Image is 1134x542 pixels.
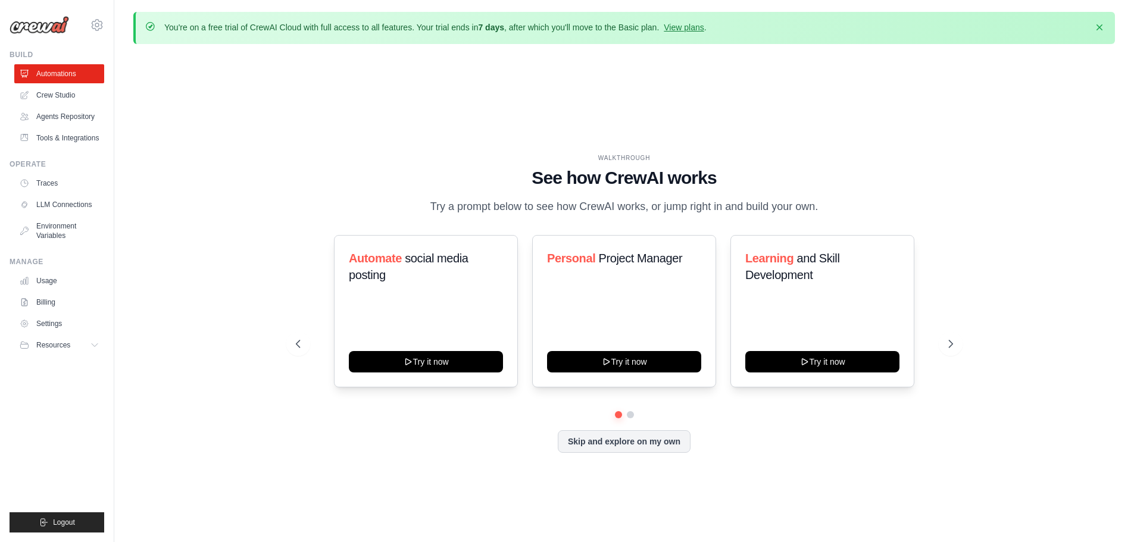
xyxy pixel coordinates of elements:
[478,23,504,32] strong: 7 days
[14,86,104,105] a: Crew Studio
[14,293,104,312] a: Billing
[14,174,104,193] a: Traces
[745,252,839,281] span: and Skill Development
[1074,485,1134,542] iframe: Chat Widget
[349,252,402,265] span: Automate
[664,23,704,32] a: View plans
[424,198,824,215] p: Try a prompt below to see how CrewAI works, or jump right in and build your own.
[53,518,75,527] span: Logout
[14,271,104,290] a: Usage
[558,430,691,453] button: Skip and explore on my own
[164,21,707,33] p: You're on a free trial of CrewAI Cloud with full access to all features. Your trial ends in , aft...
[745,252,794,265] span: Learning
[14,336,104,355] button: Resources
[10,50,104,59] div: Build
[10,159,104,169] div: Operate
[14,107,104,126] a: Agents Repository
[349,351,503,372] button: Try it now
[14,217,104,245] a: Environment Variables
[349,252,468,281] span: social media posting
[10,16,69,34] img: Logo
[547,252,595,265] span: Personal
[296,153,953,162] div: WALKTHROUGH
[598,252,682,265] span: Project Manager
[14,314,104,333] a: Settings
[547,351,701,372] button: Try it now
[10,512,104,532] button: Logout
[36,340,70,350] span: Resources
[14,64,104,83] a: Automations
[14,195,104,214] a: LLM Connections
[14,129,104,148] a: Tools & Integrations
[10,257,104,267] div: Manage
[296,167,953,189] h1: See how CrewAI works
[745,351,899,372] button: Try it now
